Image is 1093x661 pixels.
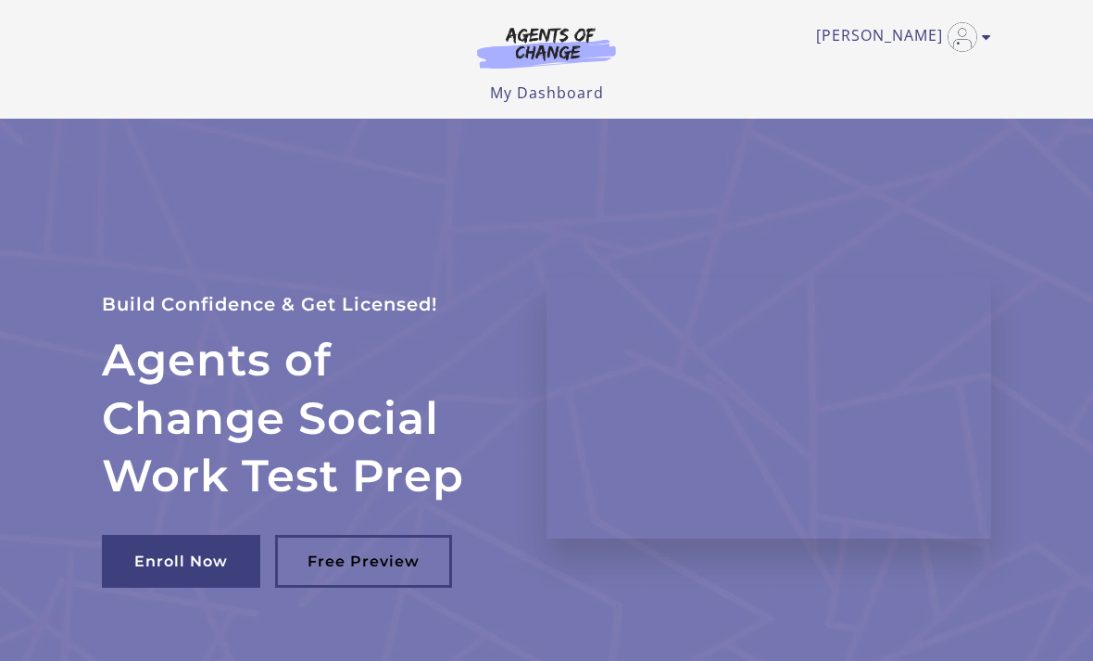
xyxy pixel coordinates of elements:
[458,26,635,69] img: Agents of Change Logo
[102,289,517,320] p: Build Confidence & Get Licensed!
[490,83,604,103] a: My Dashboard
[102,535,260,588] a: Enroll Now
[102,331,517,504] h2: Agents of Change Social Work Test Prep
[816,22,982,52] a: Toggle menu
[275,535,452,588] a: Free Preview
